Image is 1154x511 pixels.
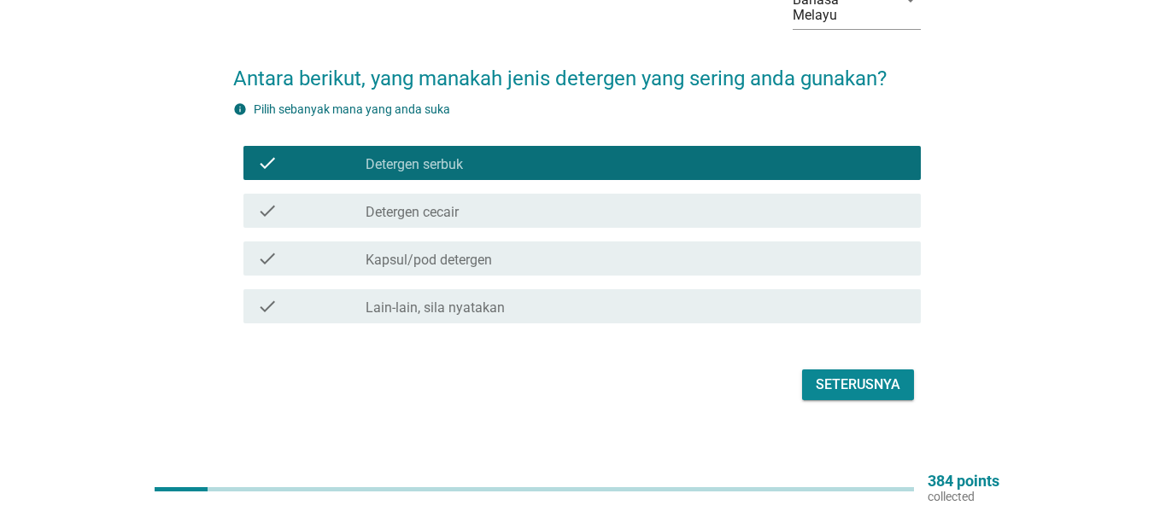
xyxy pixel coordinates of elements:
p: 384 points [928,473,999,489]
p: collected [928,489,999,504]
div: Seterusnya [816,375,900,395]
label: Pilih sebanyak mana yang anda suka [254,102,450,116]
i: check [257,296,278,316]
label: Lain-lain, sila nyatakan [366,299,505,316]
label: Kapsul/pod detergen [366,252,492,269]
label: Detergen serbuk [366,156,463,173]
i: check [257,153,278,173]
label: Detergen cecair [366,204,459,221]
button: Seterusnya [802,369,914,400]
i: check [257,200,278,221]
i: check [257,248,278,269]
h2: Antara berikut, yang manakah jenis detergen yang sering anda gunakan? [233,46,921,94]
i: info [233,102,247,116]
